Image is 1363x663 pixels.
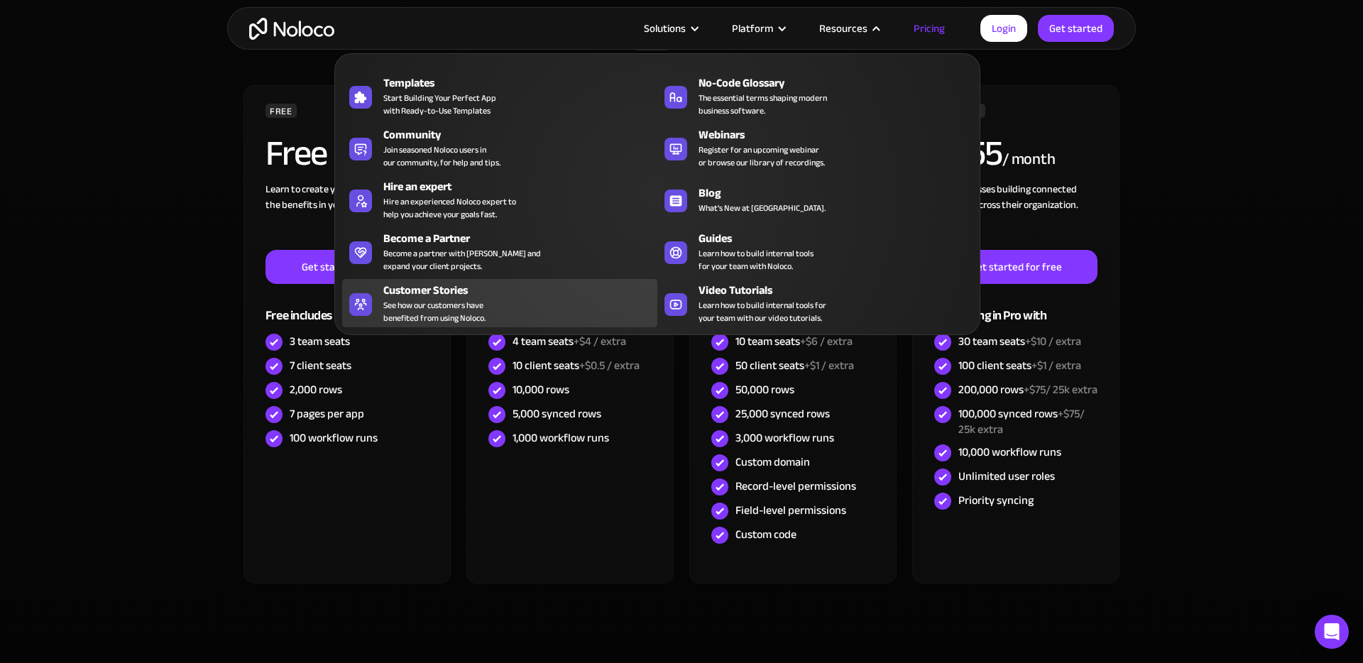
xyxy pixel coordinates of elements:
[290,406,364,422] div: 7 pages per app
[958,469,1055,484] div: Unlimited user roles
[714,19,801,38] div: Platform
[1031,355,1081,376] span: +$1 / extra
[513,334,626,349] div: 4 team seats
[657,72,973,120] a: No-Code GlossaryThe essential terms shaping modernbusiness software.
[342,175,657,224] a: Hire an expertHire an experienced Noloco expert tohelp you achieve your goals fast.
[266,104,297,118] div: FREE
[699,185,979,202] div: Blog
[342,279,657,327] a: Customer StoriesSee how our customers havebenefited from using Noloco.
[342,124,657,172] a: CommunityJoin seasoned Noloco users inour community, for help and tips.
[266,284,429,330] div: Free includes
[735,358,854,373] div: 50 client seats
[626,19,714,38] div: Solutions
[383,75,664,92] div: Templates
[934,182,1097,250] div: For businesses building connected solutions across their organization. ‍
[249,18,334,40] a: home
[958,334,1081,349] div: 30 team seats
[1002,148,1056,171] div: / month
[1025,331,1081,352] span: +$10 / extra
[644,19,686,38] div: Solutions
[735,478,856,494] div: Record-level permissions
[934,284,1097,330] div: Everything in Pro with
[1024,379,1097,400] span: +$75/ 25k extra
[290,430,378,446] div: 100 workflow runs
[958,358,1081,373] div: 100 client seats
[735,527,797,542] div: Custom code
[579,355,640,376] span: +$0.5 / extra
[934,136,1002,171] h2: 255
[735,406,830,422] div: 25,000 synced rows
[958,382,1097,398] div: 200,000 rows
[732,19,773,38] div: Platform
[980,15,1027,42] a: Login
[958,406,1097,437] div: 100,000 synced rows
[735,454,810,470] div: Custom domain
[266,136,327,171] h2: Free
[657,124,973,172] a: WebinarsRegister for an upcoming webinaror browse our library of recordings.
[699,247,814,273] span: Learn how to build internal tools for your team with Noloco.
[383,299,486,324] span: See how our customers have benefited from using Noloco.
[804,355,854,376] span: +$1 / extra
[801,19,896,38] div: Resources
[699,126,979,143] div: Webinars
[383,126,664,143] div: Community
[735,334,853,349] div: 10 team seats
[1038,15,1114,42] a: Get started
[513,358,640,373] div: 10 client seats
[383,230,664,247] div: Become a Partner
[800,331,853,352] span: +$6 / extra
[1315,615,1349,649] div: Open Intercom Messenger
[699,299,826,324] span: Learn how to build internal tools for your team with our video tutorials.
[699,282,979,299] div: Video Tutorials
[735,503,846,518] div: Field-level permissions
[958,444,1061,460] div: 10,000 workflow runs
[513,406,601,422] div: 5,000 synced rows
[699,75,979,92] div: No-Code Glossary
[934,250,1097,284] a: Get started for free
[657,279,973,327] a: Video TutorialsLearn how to build internal tools foryour team with our video tutorials.
[735,430,834,446] div: 3,000 workflow runs
[699,143,825,169] span: Register for an upcoming webinar or browse our library of recordings.
[290,334,350,349] div: 3 team seats
[735,382,794,398] div: 50,000 rows
[699,92,827,117] span: The essential terms shaping modern business software.
[342,227,657,275] a: Become a PartnerBecome a partner with [PERSON_NAME] andexpand your client projects.
[383,195,516,221] div: Hire an experienced Noloco expert to help you achieve your goals fast.
[958,493,1034,508] div: Priority syncing
[657,175,973,224] a: BlogWhat's New at [GEOGRAPHIC_DATA].
[383,282,664,299] div: Customer Stories
[699,202,826,214] span: What's New at [GEOGRAPHIC_DATA].
[383,178,664,195] div: Hire an expert
[896,19,963,38] a: Pricing
[513,430,609,446] div: 1,000 workflow runs
[266,182,429,250] div: Learn to create your first app and see the benefits in your team ‍
[290,382,342,398] div: 2,000 rows
[574,331,626,352] span: +$4 / extra
[657,227,973,275] a: GuidesLearn how to build internal toolsfor your team with Noloco.
[290,358,351,373] div: 7 client seats
[513,382,569,398] div: 10,000 rows
[342,72,657,120] a: TemplatesStart Building Your Perfect Appwith Ready-to-Use Templates
[383,143,500,169] span: Join seasoned Noloco users in our community, for help and tips.
[266,250,429,284] a: Get started for free
[819,19,867,38] div: Resources
[383,92,496,117] span: Start Building Your Perfect App with Ready-to-Use Templates
[958,403,1085,440] span: +$75/ 25k extra
[383,247,541,273] div: Become a partner with [PERSON_NAME] and expand your client projects.
[699,230,979,247] div: Guides
[334,33,980,335] nav: Resources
